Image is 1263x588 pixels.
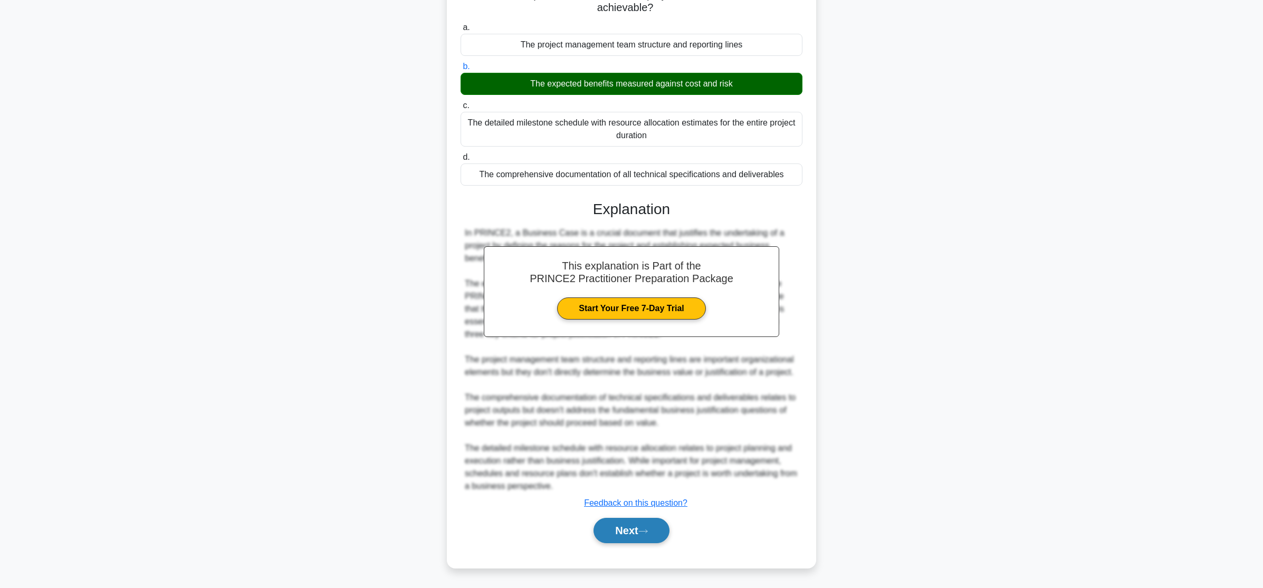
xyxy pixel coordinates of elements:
[463,152,470,161] span: d.
[463,62,470,71] span: b.
[584,498,687,507] a: Feedback on this question?
[461,112,802,147] div: The detailed milestone schedule with resource allocation estimates for the entire project duration
[557,297,705,320] a: Start Your Free 7-Day Trial
[463,23,470,32] span: a.
[594,518,669,543] button: Next
[463,101,469,110] span: c.
[461,163,802,186] div: The comprehensive documentation of all technical specifications and deliverables
[467,200,796,218] h3: Explanation
[461,34,802,56] div: The project management team structure and reporting lines
[461,73,802,95] div: The expected benefits measured against cost and risk
[465,227,798,493] div: In PRINCE2, a Business Case is a crucial document that justifies the undertaking of a project by ...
